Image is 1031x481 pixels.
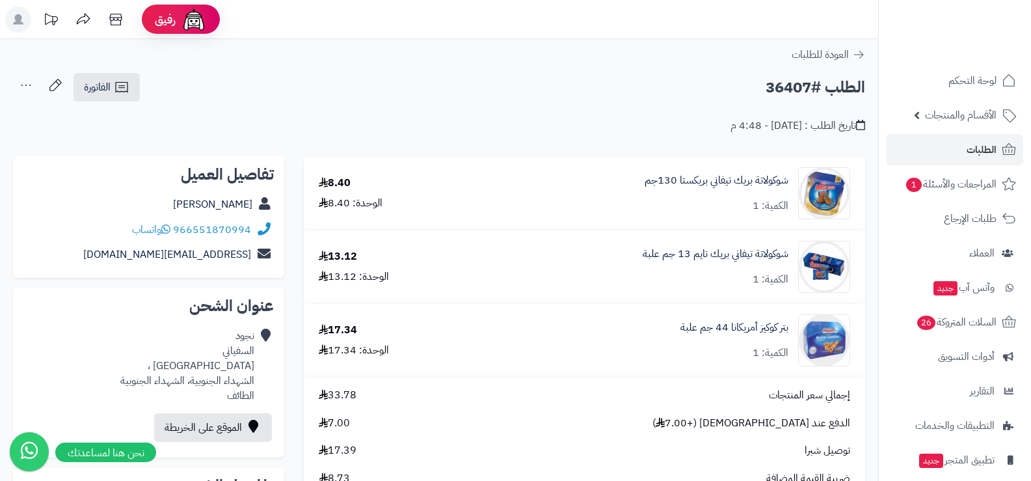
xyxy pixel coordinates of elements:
[887,341,1023,372] a: أدوات التسويق
[969,244,995,262] span: العملاء
[887,307,1023,338] a: السلات المتروكة26
[23,167,274,182] h2: تفاصيل العميل
[753,272,788,287] div: الكمية: 1
[154,413,272,442] a: الموقع على الخريطة
[319,443,356,458] span: 17.39
[943,36,1019,64] img: logo-2.png
[799,241,850,293] img: 1669291615-TAY3U3FAMBj5iDiDbxRbpa7SPhRygzSkSBEsfEWG-90x90.jpg
[805,443,850,458] span: توصيل شبرا
[938,348,995,366] span: أدوات التسويق
[887,445,1023,476] a: تطبيق المتجرجديد
[173,222,251,238] a: 966551870994
[753,346,788,361] div: الكمية: 1
[970,382,995,400] span: التقارير
[645,173,788,188] a: شوكولاتة بريك تيفاني بريكستا 130جم
[319,416,350,431] span: 7.00
[84,79,111,95] span: الفاتورة
[753,199,788,213] div: الكمية: 1
[319,249,357,264] div: 13.12
[120,329,254,403] div: نجود السفياني [GEOGRAPHIC_DATA] ، الشهداء الجنوبية، الشهداء الجنوبية الطائف
[906,178,922,192] span: 1
[319,196,382,211] div: الوحدة: 8.40
[916,313,997,331] span: السلات المتروكة
[915,417,995,435] span: التطبيقات والخدمات
[887,272,1023,303] a: وآتس آبجديد
[34,7,67,36] a: تحديثات المنصة
[792,47,849,62] span: العودة للطلبات
[917,316,935,330] span: 26
[181,7,207,33] img: ai-face.png
[319,388,356,403] span: 33.78
[792,47,865,62] a: العودة للطلبات
[932,279,995,297] span: وآتس آب
[155,12,176,27] span: رفيق
[967,141,997,159] span: الطلبات
[799,314,850,366] img: 1677511196-237648_1-20201031-231802-90x90.png
[887,238,1023,269] a: العملاء
[887,376,1023,407] a: التقارير
[652,416,850,431] span: الدفع عند [DEMOGRAPHIC_DATA] (+7.00 )
[680,320,788,335] a: بتر كوكيز أمريكانا 44 جم علبة
[319,269,389,284] div: الوحدة: 13.12
[730,118,865,133] div: تاريخ الطلب : [DATE] - 4:48 م
[74,73,140,102] a: الفاتورة
[887,203,1023,234] a: طلبات الإرجاع
[319,343,389,358] div: الوحدة: 17.34
[319,323,357,338] div: 17.34
[769,388,850,403] span: إجمالي سعر المنتجات
[925,106,997,124] span: الأقسام والمنتجات
[944,210,997,228] span: طلبات الإرجاع
[83,247,251,262] a: [EMAIL_ADDRESS][DOMAIN_NAME]
[905,175,997,193] span: المراجعات والأسئلة
[319,176,351,191] div: 8.40
[132,222,170,238] a: واتساب
[948,72,997,90] span: لوحة التحكم
[887,65,1023,96] a: لوحة التحكم
[918,451,995,469] span: تطبيق المتجر
[173,197,252,212] a: [PERSON_NAME]
[919,454,943,468] span: جديد
[887,134,1023,165] a: الطلبات
[23,298,274,314] h2: عنوان الشحن
[643,247,788,262] a: شوكولاتة تيفاني بريك تايم 13 جم علبة
[887,410,1023,441] a: التطبيقات والخدمات
[933,281,957,295] span: جديد
[766,74,865,101] h2: الطلب #36407
[887,169,1023,200] a: المراجعات والأسئلة1
[799,167,850,219] img: 1747823383-WhatsApp%20Image%202025-05-21%20at%201.22.30%20PM-90x90.jpeg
